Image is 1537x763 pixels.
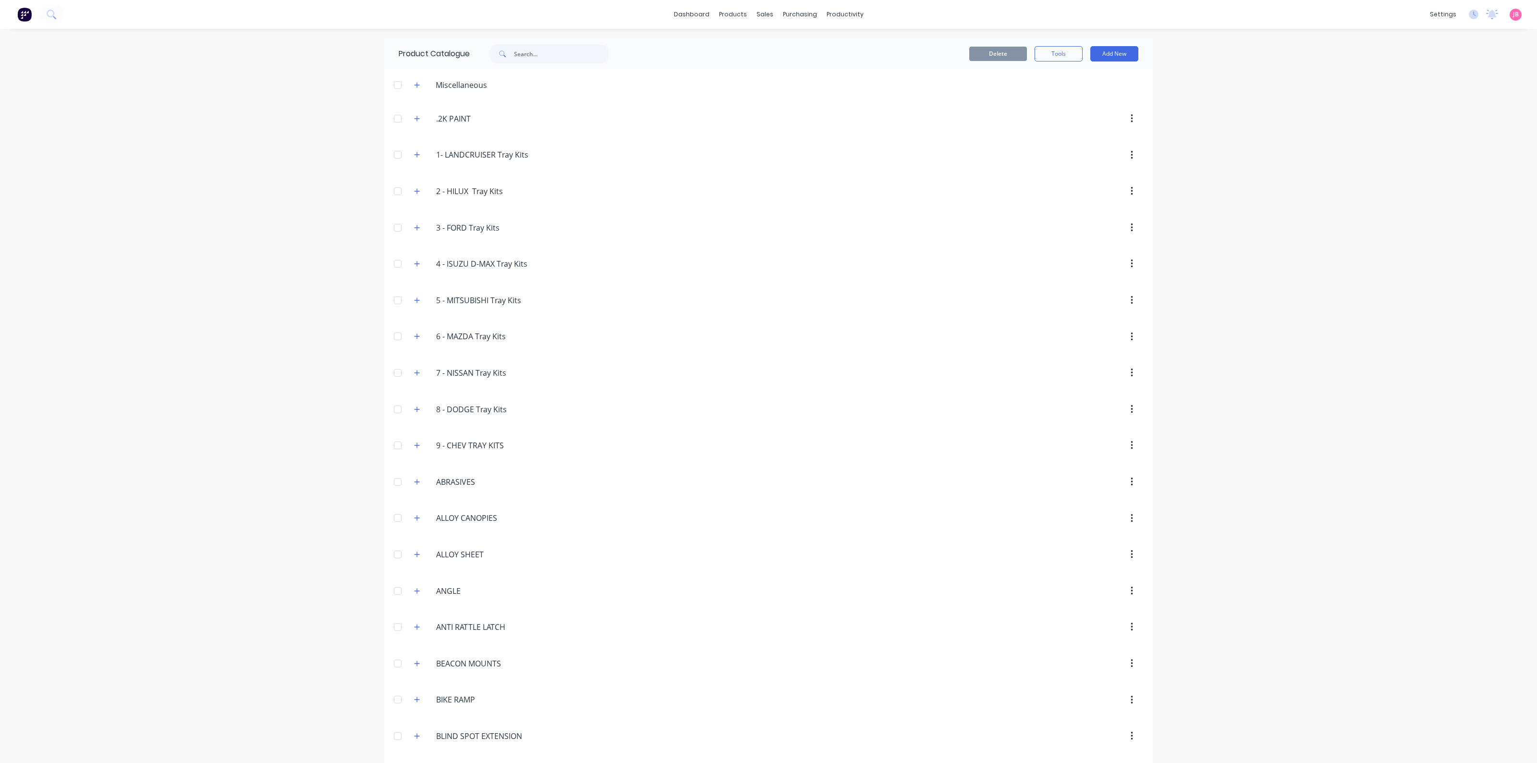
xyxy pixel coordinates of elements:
[436,258,550,270] input: Enter category name
[436,367,550,379] input: Enter category name
[436,621,550,633] input: Enter category name
[969,47,1027,61] button: Delete
[778,7,822,22] div: purchasing
[822,7,868,22] div: productivity
[436,694,550,705] input: Enter category name
[428,79,495,91] div: Miscellaneous
[436,222,550,234] input: Enter category name
[669,7,714,22] a: dashboard
[1035,46,1083,62] button: Tools
[17,7,32,22] img: Factory
[752,7,778,22] div: sales
[1513,10,1519,19] span: JB
[436,476,550,488] input: Enter category name
[714,7,752,22] div: products
[436,149,550,160] input: Enter category name
[436,295,550,306] input: Enter category name
[436,549,550,560] input: Enter category name
[436,113,550,124] input: Enter category name
[514,44,609,63] input: Search...
[436,512,550,524] input: Enter category name
[1090,46,1138,62] button: Add New
[436,185,550,197] input: Enter category name
[436,658,550,669] input: Enter category name
[436,331,550,342] input: Enter category name
[384,38,470,69] div: Product Catalogue
[436,404,550,415] input: Enter category name
[436,585,550,597] input: Enter category name
[1425,7,1461,22] div: settings
[436,730,550,742] input: Enter category name
[436,440,550,451] input: Enter category name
